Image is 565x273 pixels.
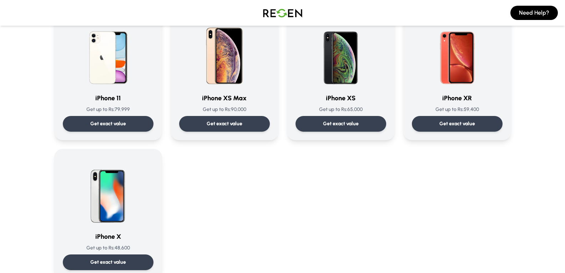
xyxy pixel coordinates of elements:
button: Need Help? [510,6,558,20]
img: iPhone XS [307,19,375,87]
p: Get exact value [90,259,126,266]
p: Get exact value [439,120,475,127]
p: Get up to Rs: 90,000 [179,106,270,113]
p: Get exact value [90,120,126,127]
img: iPhone 11 [74,19,142,87]
h3: iPhone XS Max [179,93,270,103]
p: Get exact value [323,120,359,127]
p: Get up to Rs: 79,999 [63,106,153,113]
h3: iPhone XS [296,93,386,103]
p: Get up to Rs: 48,600 [63,244,153,252]
img: iPhone XR [423,19,491,87]
p: Get up to Rs: 59,400 [412,106,503,113]
h3: iPhone X [63,232,153,242]
img: Logo [258,3,308,23]
p: Get exact value [207,120,242,127]
img: iPhone XS Max [190,19,259,87]
h3: iPhone 11 [63,93,153,103]
img: iPhone X [74,157,142,226]
h3: iPhone XR [412,93,503,103]
p: Get up to Rs: 65,000 [296,106,386,113]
